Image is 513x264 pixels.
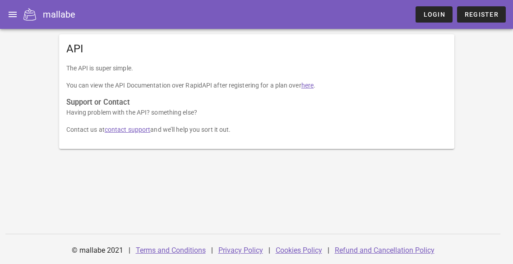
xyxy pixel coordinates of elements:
[276,246,322,255] a: Cookies Policy
[464,11,499,18] span: Register
[66,97,447,107] h3: Support or Contact
[66,125,447,134] p: Contact us at and we’ll help you sort it out.
[66,80,447,90] p: You can view the API Documentation over RapidAPI after registering for a plan over .
[416,6,452,23] a: Login
[301,82,314,89] a: here
[335,246,434,255] a: Refund and Cancellation Policy
[59,34,454,63] div: API
[129,240,130,261] div: |
[218,246,263,255] a: Privacy Policy
[268,240,270,261] div: |
[66,107,447,117] p: Having problem with the API? something else?
[66,63,447,73] p: The API is super simple.
[136,246,206,255] a: Terms and Conditions
[43,8,75,21] div: mallabe
[105,126,151,133] a: contact support
[328,240,329,261] div: |
[66,240,129,261] div: © mallabe 2021
[457,6,506,23] a: Register
[423,11,445,18] span: Login
[211,240,213,261] div: |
